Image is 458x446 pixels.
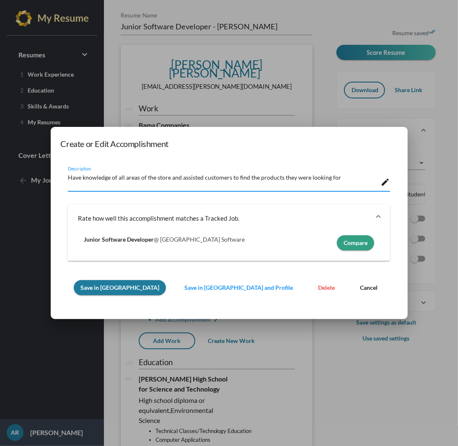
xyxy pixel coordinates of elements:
button: Save in [GEOGRAPHIC_DATA] [74,280,166,295]
div: Rate how well this accomplishment matches a Tracked Job. [68,232,390,261]
span: Cancel [360,284,378,291]
mat-expansion-panel-header: Rate how well this accomplishment matches a Tracked Job. [68,205,390,232]
span: Delete [318,284,335,291]
p: @ [GEOGRAPHIC_DATA] Software [84,235,245,245]
button: Compare [337,235,374,250]
h1: Create or Edit Accomplishment [61,137,290,150]
button: Delete [311,280,342,295]
span: Save in [GEOGRAPHIC_DATA] [80,284,159,291]
span: Compare [344,239,367,246]
button: Cancel [353,280,384,295]
mat-panel-title: Rate how well this accomplishment matches a Tracked Job. [78,214,370,222]
span: Save in [GEOGRAPHIC_DATA] and Profile [184,284,293,291]
button: Save in [GEOGRAPHIC_DATA] and Profile [178,280,300,295]
mat-icon: edit [381,177,390,187]
strong: Junior Software Developer [84,236,154,243]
